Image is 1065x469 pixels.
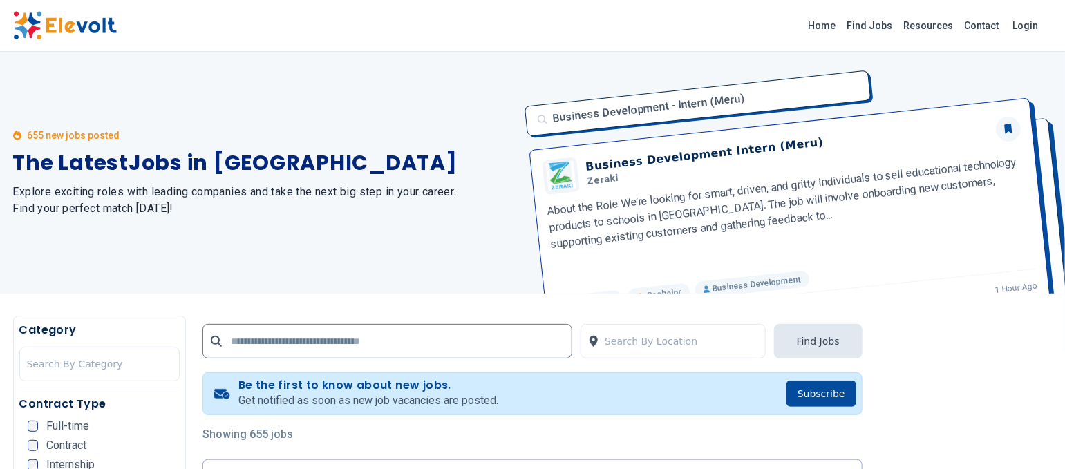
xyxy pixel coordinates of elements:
h2: Explore exciting roles with leading companies and take the next big step in your career. Find you... [13,184,516,217]
button: Subscribe [786,381,856,407]
a: Resources [898,15,959,37]
p: 655 new jobs posted [27,128,120,142]
p: Get notified as soon as new job vacancies are posted. [238,392,499,409]
img: Elevolt [13,11,117,40]
input: Contract [28,440,39,451]
a: Login [1005,12,1047,39]
button: Find Jobs [774,324,863,358]
p: Showing 655 jobs [202,426,863,443]
h4: Be the first to know about new jobs. [238,379,499,392]
input: Full-time [28,421,39,432]
span: Full-time [46,421,89,432]
a: Contact [959,15,1005,37]
h5: Category [19,322,180,338]
iframe: Chat Widget [996,403,1065,469]
h5: Contract Type [19,396,180,412]
a: Find Jobs [842,15,898,37]
h1: The Latest Jobs in [GEOGRAPHIC_DATA] [13,151,516,175]
a: Home [803,15,842,37]
span: Contract [46,440,86,451]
